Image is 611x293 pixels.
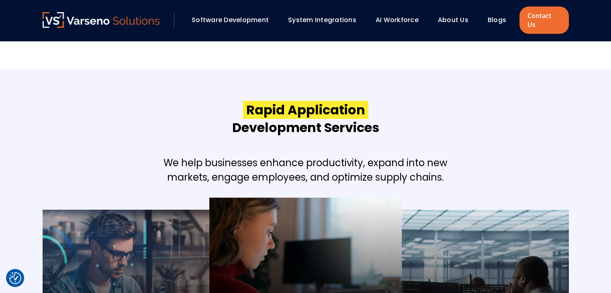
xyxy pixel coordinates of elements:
a: Contact Us [519,6,568,34]
a: System Integrations [288,15,356,24]
h2: Development Services [232,101,379,136]
a: About Us [438,15,468,24]
div: System Integrations [284,13,368,27]
img: Revisit consent button [9,272,21,284]
a: Software Development [192,15,269,24]
button: Cookie Settings [9,272,21,284]
div: AI Workforce [372,13,430,27]
div: Blogs [484,13,517,27]
img: Varseno Solutions – Product Engineering & IT Services [43,12,160,28]
span: Rapid Application [243,101,368,119]
div: Software Development [188,13,280,27]
a: Blogs [488,15,506,24]
h5: We help businesses enhance productivity, expand into new markets, engage employees, and optimize ... [163,156,448,185]
a: AI Workforce [376,15,419,24]
div: About Us [434,13,480,27]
